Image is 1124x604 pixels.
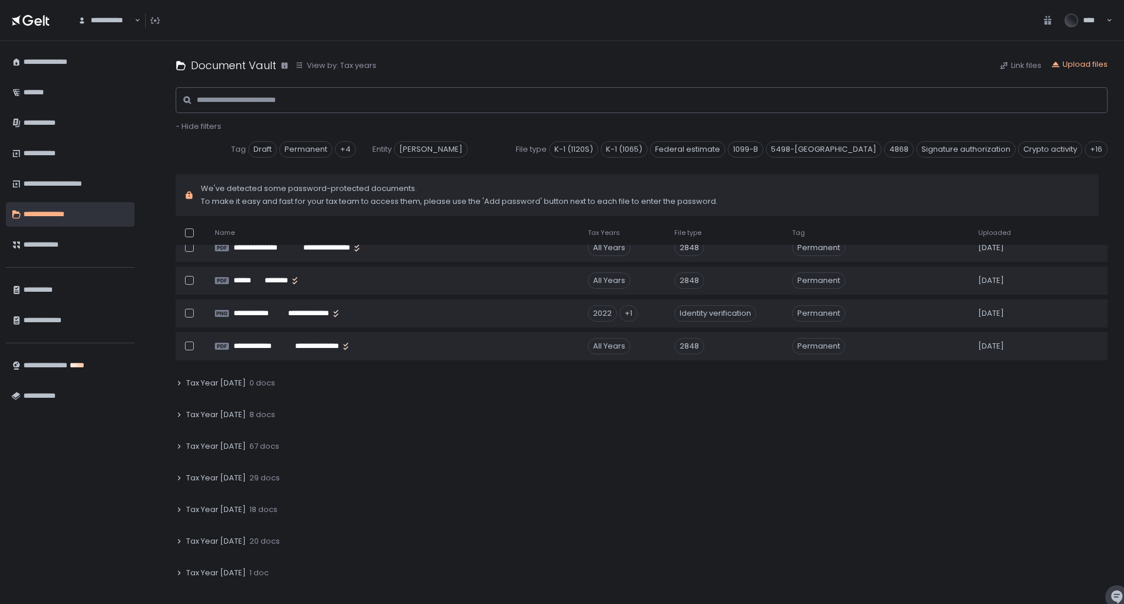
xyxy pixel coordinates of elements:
[792,272,845,289] span: Permanent
[792,228,805,237] span: Tag
[201,196,718,207] span: To make it easy and fast for your tax team to access them, please use the 'Add password' button n...
[978,228,1011,237] span: Uploaded
[674,228,701,237] span: File type
[978,341,1004,352] span: [DATE]
[201,183,718,194] span: We've detected some password-protected documents.
[674,272,704,289] div: 2848
[394,141,468,158] span: [PERSON_NAME]
[728,141,763,158] span: 1099-B
[999,60,1041,71] button: Link files
[186,536,246,547] span: Tax Year [DATE]
[766,141,882,158] span: 5498-[GEOGRAPHIC_DATA]
[549,141,598,158] span: K-1 (1120S)
[295,60,376,71] button: View by: Tax years
[792,338,845,354] span: Permanent
[674,240,704,256] div: 2848
[249,378,275,388] span: 0 docs
[186,473,246,483] span: Tax Year [DATE]
[215,228,235,237] span: Name
[335,141,356,158] div: +4
[619,305,638,322] div: +1
[588,240,630,256] div: All Years
[978,275,1004,286] span: [DATE]
[186,441,246,452] span: Tax Year [DATE]
[792,305,845,322] span: Permanent
[249,441,279,452] span: 67 docs
[249,504,277,515] span: 18 docs
[516,144,547,155] span: File type
[792,240,845,256] span: Permanent
[372,144,392,155] span: Entity
[650,141,725,158] span: Federal estimate
[186,410,246,420] span: Tax Year [DATE]
[249,536,280,547] span: 20 docs
[1018,141,1082,158] span: Crypto activity
[249,568,269,578] span: 1 doc
[186,504,246,515] span: Tax Year [DATE]
[674,338,704,354] div: 2848
[1051,59,1108,70] button: Upload files
[1085,141,1108,158] div: +16
[588,272,630,289] div: All Years
[588,338,630,354] div: All Years
[279,141,333,158] span: Permanent
[186,378,246,388] span: Tax Year [DATE]
[176,121,221,132] button: - Hide filters
[231,144,246,155] span: Tag
[249,473,280,483] span: 29 docs
[186,568,246,578] span: Tax Year [DATE]
[884,141,914,158] span: 4868
[674,305,756,322] div: Identity verification
[249,410,275,420] span: 8 docs
[70,8,140,33] div: Search for option
[601,141,647,158] span: K-1 (1065)
[916,141,1016,158] span: Signature authorization
[588,305,617,322] div: 2022
[248,141,277,158] span: Draft
[978,243,1004,253] span: [DATE]
[978,308,1004,319] span: [DATE]
[191,57,276,73] h1: Document Vault
[588,228,620,237] span: Tax Years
